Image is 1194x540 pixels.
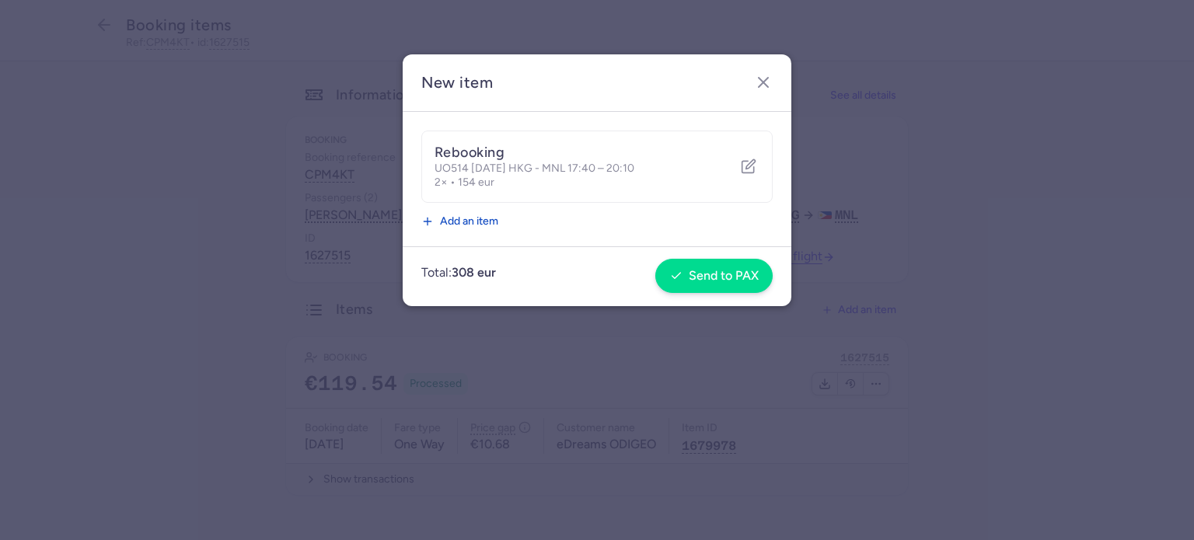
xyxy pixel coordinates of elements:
p: 2× • 154 eur [435,176,738,190]
strong: 308 eur [452,265,496,280]
button: Send to PAX [655,259,773,293]
button: Add an item [421,215,498,228]
h2: New item [421,73,773,92]
p: Total: [421,266,649,280]
h5: Rebooking [435,144,738,162]
span: Send to PAX [689,269,759,283]
p: UO514 [DATE] HKG - MNL 17:40 – 20:10 [435,162,738,176]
